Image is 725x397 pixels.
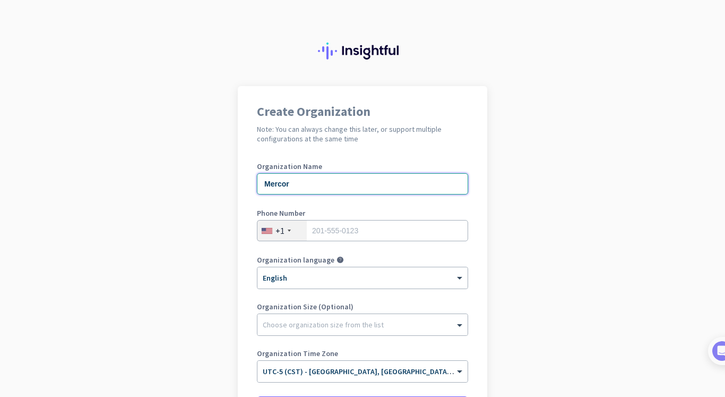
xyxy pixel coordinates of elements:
input: 201-555-0123 [257,220,468,241]
div: +1 [275,225,284,236]
label: Organization language [257,256,334,264]
h2: Note: You can always change this later, or support multiple configurations at the same time [257,124,468,143]
h1: Create Organization [257,105,468,118]
img: Insightful [318,43,407,60]
label: Organization Name [257,163,468,170]
label: Organization Time Zone [257,350,468,357]
label: Phone Number [257,209,468,217]
input: What is the name of your organization? [257,173,468,195]
label: Organization Size (Optional) [257,303,468,310]
i: help [336,256,344,264]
